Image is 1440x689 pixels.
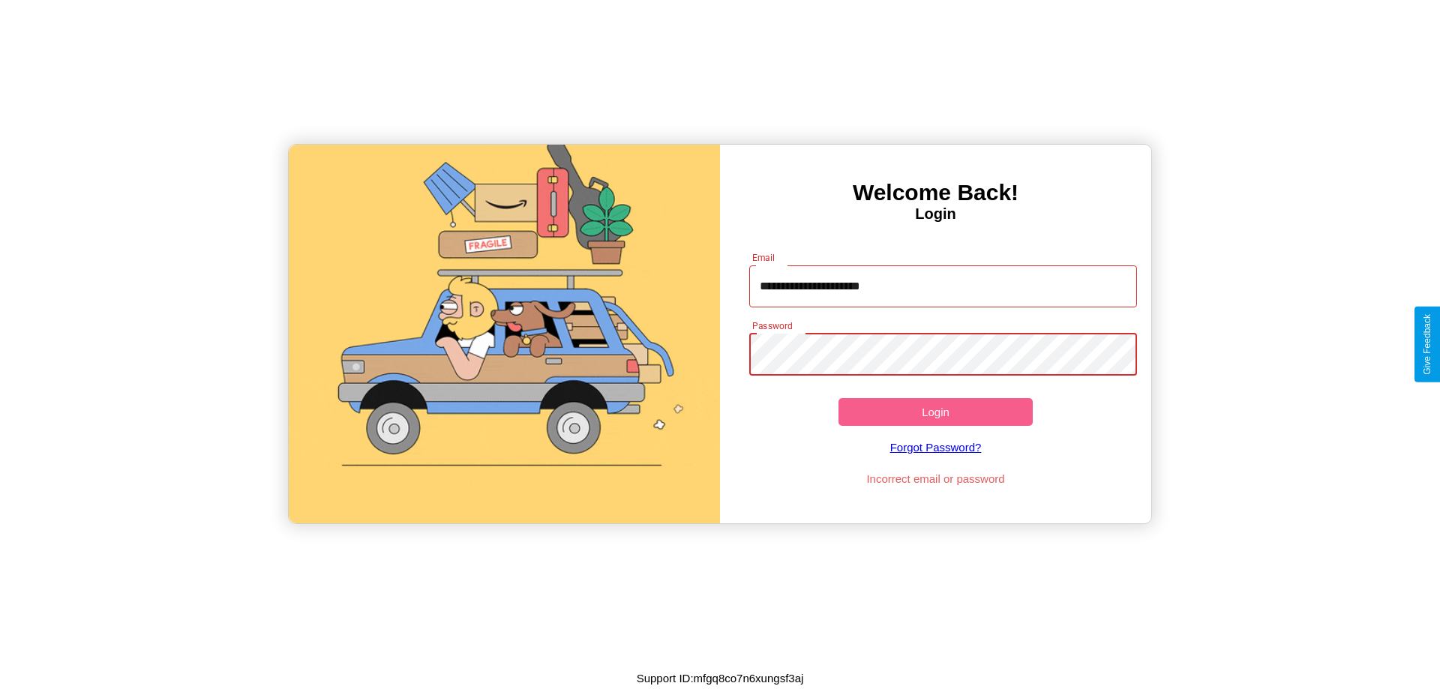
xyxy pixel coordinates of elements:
p: Support ID: mfgq8co7n6xungsf3aj [637,668,804,688]
button: Login [838,398,1033,426]
a: Forgot Password? [742,426,1130,469]
label: Password [752,319,792,332]
h4: Login [720,205,1151,223]
p: Incorrect email or password [742,469,1130,489]
label: Email [752,251,775,264]
h3: Welcome Back! [720,180,1151,205]
img: gif [289,145,720,523]
div: Give Feedback [1422,314,1432,375]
